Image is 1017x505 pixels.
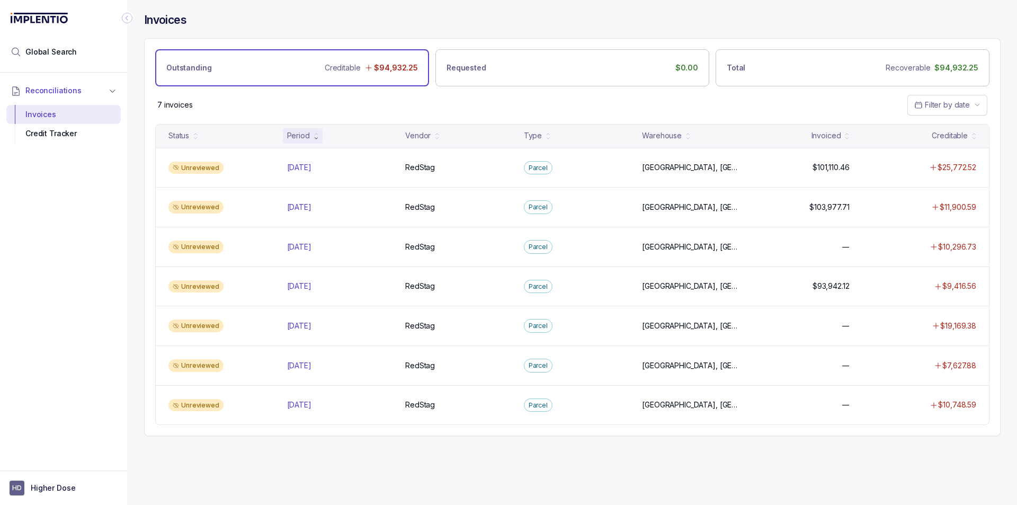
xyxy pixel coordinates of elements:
[886,63,930,73] p: Recoverable
[168,359,224,372] div: Unreviewed
[642,242,739,252] p: [GEOGRAPHIC_DATA], [GEOGRAPHIC_DATA]
[10,481,24,495] span: User initials
[168,399,224,412] div: Unreviewed
[25,85,82,96] span: Reconciliations
[529,400,548,411] p: Parcel
[940,202,976,212] p: $11,900.59
[675,63,698,73] p: $0.00
[6,79,121,102] button: Reconciliations
[914,100,970,110] search: Date Range Picker
[529,163,548,173] p: Parcel
[287,321,311,331] p: [DATE]
[925,100,970,109] span: Filter by date
[287,281,311,291] p: [DATE]
[842,400,850,410] p: —
[287,242,311,252] p: [DATE]
[168,320,224,332] div: Unreviewed
[811,130,841,141] div: Invoiced
[524,130,542,141] div: Type
[813,162,849,173] p: $101,110.46
[405,162,435,173] p: RedStag
[168,201,224,214] div: Unreviewed
[15,105,112,124] div: Invoices
[938,400,976,410] p: $10,748.59
[374,63,418,73] p: $94,932.25
[287,162,311,173] p: [DATE]
[642,202,739,212] p: [GEOGRAPHIC_DATA], [GEOGRAPHIC_DATA]
[405,202,435,212] p: RedStag
[405,321,435,331] p: RedStag
[938,242,976,252] p: $10,296.73
[942,360,976,371] p: $7,627.88
[405,281,435,291] p: RedStag
[168,241,224,253] div: Unreviewed
[405,400,435,410] p: RedStag
[529,202,548,212] p: Parcel
[157,100,193,110] p: 7 invoices
[325,63,361,73] p: Creditable
[405,242,435,252] p: RedStag
[642,400,739,410] p: [GEOGRAPHIC_DATA], [GEOGRAPHIC_DATA]
[932,130,968,141] div: Creditable
[287,360,311,371] p: [DATE]
[287,130,310,141] div: Period
[405,360,435,371] p: RedStag
[10,481,118,495] button: User initialsHigher Dose
[813,281,850,291] p: $93,942.12
[157,100,193,110] div: Remaining page entries
[144,13,186,28] h4: Invoices
[727,63,745,73] p: Total
[642,321,739,331] p: [GEOGRAPHIC_DATA], [GEOGRAPHIC_DATA]
[166,63,211,73] p: Outstanding
[168,280,224,293] div: Unreviewed
[642,281,739,291] p: [GEOGRAPHIC_DATA], [GEOGRAPHIC_DATA]
[287,400,311,410] p: [DATE]
[938,162,976,173] p: $25,772.52
[31,483,75,493] p: Higher Dose
[15,124,112,143] div: Credit Tracker
[529,321,548,331] p: Parcel
[168,162,224,174] div: Unreviewed
[447,63,486,73] p: Requested
[809,202,849,212] p: $103,977.71
[842,360,850,371] p: —
[287,202,311,212] p: [DATE]
[642,162,739,173] p: [GEOGRAPHIC_DATA], [GEOGRAPHIC_DATA]
[25,47,77,57] span: Global Search
[842,242,850,252] p: —
[121,12,133,24] div: Collapse Icon
[168,130,189,141] div: Status
[6,103,121,146] div: Reconciliations
[405,130,431,141] div: Vendor
[940,321,976,331] p: $19,169.38
[642,360,739,371] p: [GEOGRAPHIC_DATA], [GEOGRAPHIC_DATA]
[934,63,978,73] p: $94,932.25
[529,281,548,292] p: Parcel
[842,321,850,331] p: —
[907,95,987,115] button: Date Range Picker
[529,360,548,371] p: Parcel
[942,281,976,291] p: $9,416.56
[529,242,548,252] p: Parcel
[642,130,682,141] div: Warehouse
